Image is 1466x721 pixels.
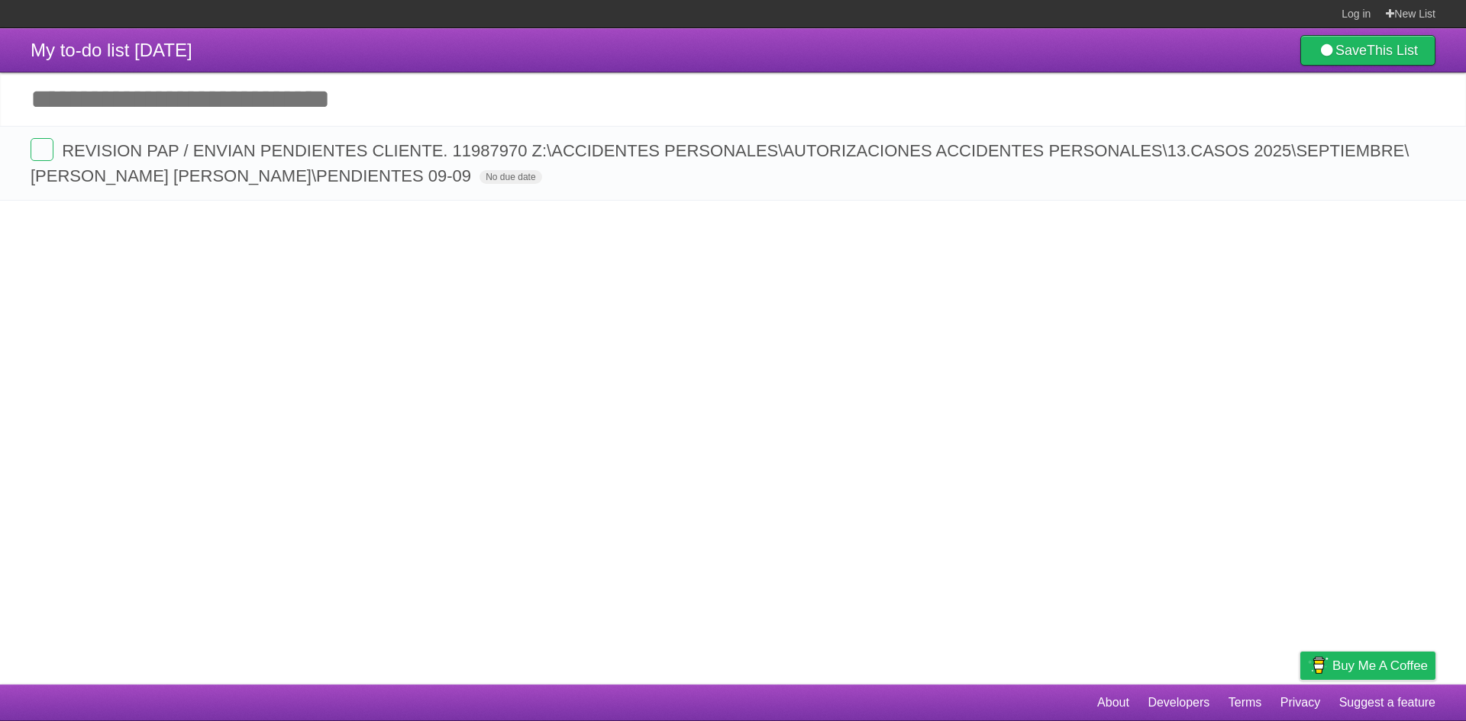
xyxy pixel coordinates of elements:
[1308,652,1329,678] img: Buy me a coffee
[1300,35,1435,66] a: SaveThis List
[480,170,541,184] span: No due date
[1280,688,1320,717] a: Privacy
[31,138,53,161] label: Done
[1229,688,1262,717] a: Terms
[1367,43,1418,58] b: This List
[31,40,192,60] span: My to-do list [DATE]
[1148,688,1209,717] a: Developers
[1300,652,1435,680] a: Buy me a coffee
[1097,688,1129,717] a: About
[1339,688,1435,717] a: Suggest a feature
[31,141,1409,185] span: REVISION PAP / ENVIAN PENDIENTES CLIENTE. 11987970 Z:\ACCIDENTES PERSONALES\AUTORIZACIONES ACCIDE...
[1332,652,1428,679] span: Buy me a coffee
